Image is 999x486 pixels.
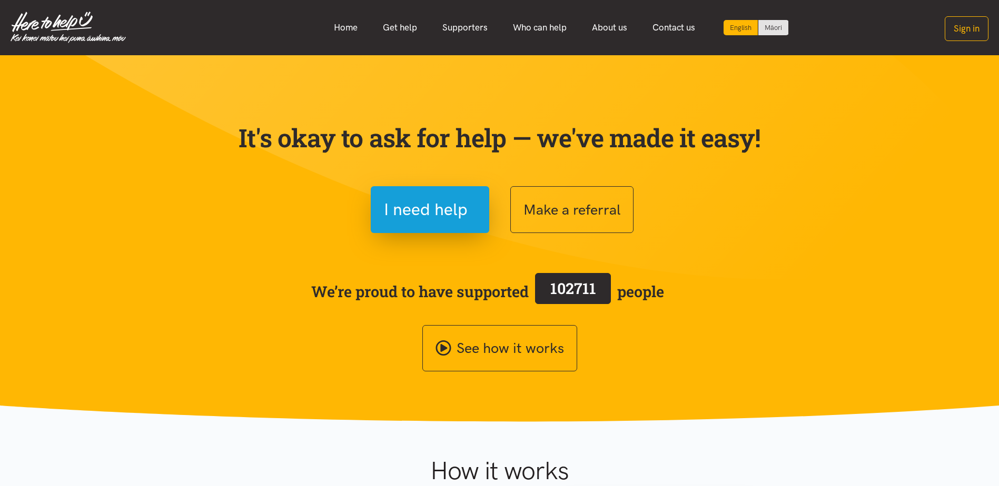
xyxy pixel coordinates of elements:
[430,16,500,39] a: Supporters
[758,20,788,35] a: Switch to Te Reo Māori
[370,16,430,39] a: Get help
[328,455,671,486] h1: How it works
[529,271,617,312] a: 102711
[321,16,370,39] a: Home
[236,123,763,153] p: It's okay to ask for help — we've made it easy!
[579,16,640,39] a: About us
[724,20,758,35] div: Current language
[500,16,579,39] a: Who can help
[550,278,596,298] span: 102711
[724,20,789,35] div: Language toggle
[384,196,468,223] span: I need help
[311,271,664,312] span: We’re proud to have supported people
[422,325,577,372] a: See how it works
[11,12,126,43] img: Home
[945,16,988,41] button: Sign in
[371,186,489,233] button: I need help
[640,16,708,39] a: Contact us
[510,186,634,233] button: Make a referral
